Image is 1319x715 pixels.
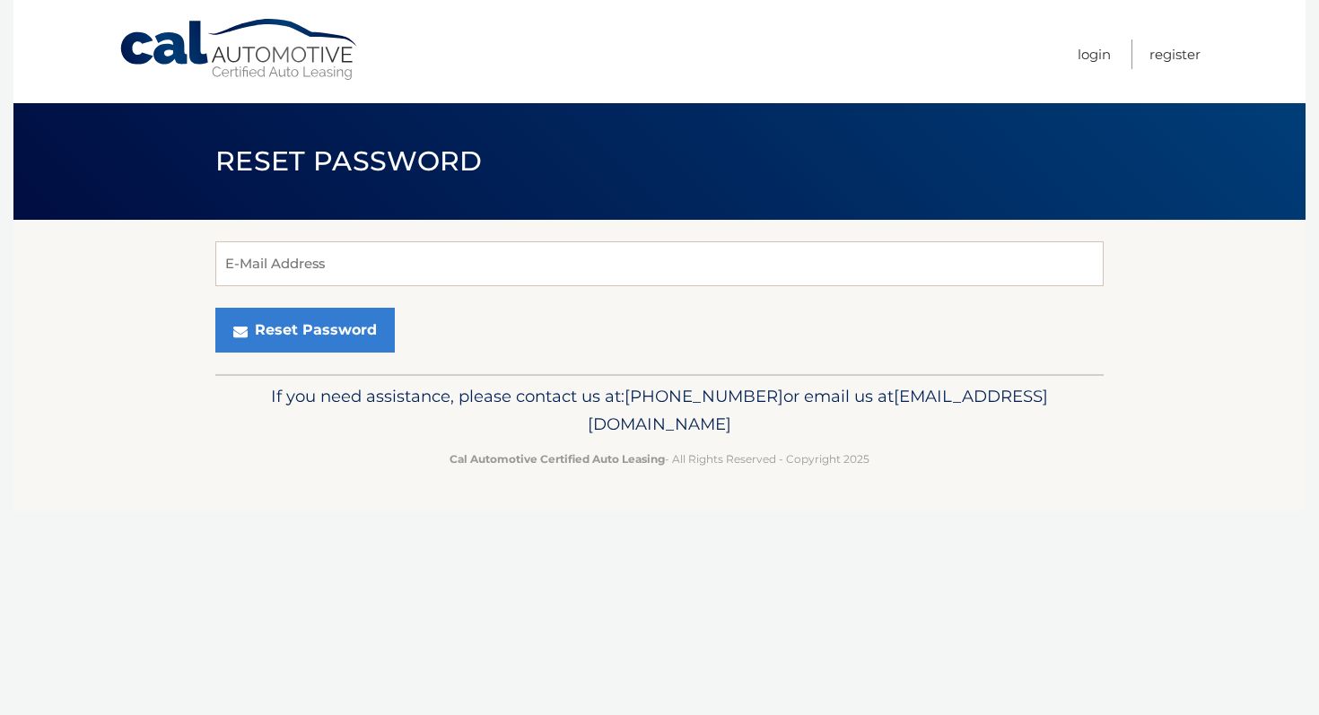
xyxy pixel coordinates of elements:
[625,386,783,406] span: [PHONE_NUMBER]
[227,449,1092,468] p: - All Rights Reserved - Copyright 2025
[215,308,395,353] button: Reset Password
[450,452,665,466] strong: Cal Automotive Certified Auto Leasing
[215,241,1104,286] input: E-Mail Address
[215,144,482,178] span: Reset Password
[1149,39,1201,69] a: Register
[118,18,361,82] a: Cal Automotive
[1078,39,1111,69] a: Login
[227,382,1092,440] p: If you need assistance, please contact us at: or email us at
